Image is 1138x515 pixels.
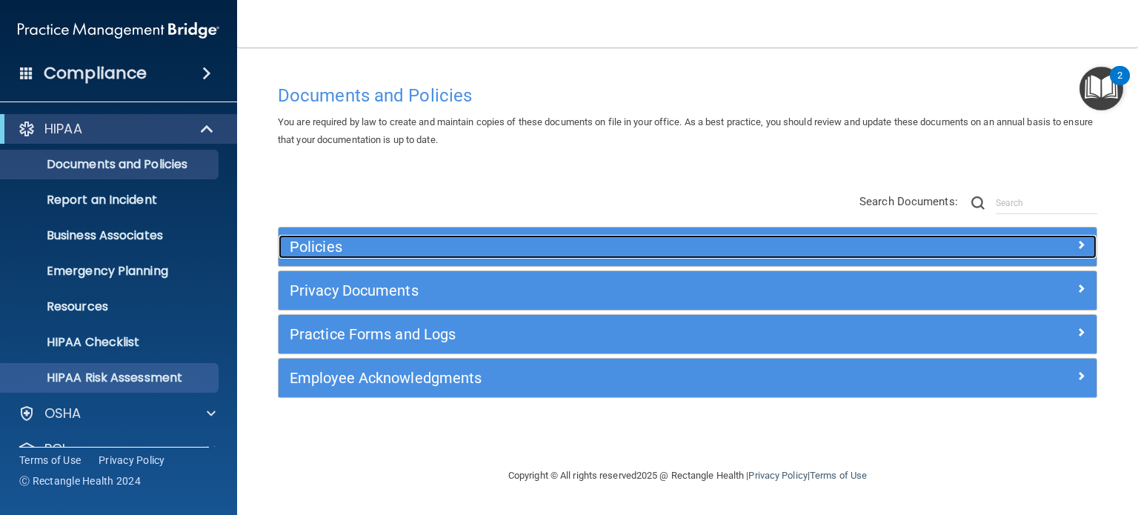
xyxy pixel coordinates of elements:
a: Privacy Documents [290,279,1085,302]
h5: Employee Acknowledgments [290,370,881,386]
span: Ⓒ Rectangle Health 2024 [19,474,141,488]
h4: Documents and Policies [278,86,1097,105]
a: Terms of Use [810,470,867,481]
h5: Policies [290,239,881,255]
a: OSHA [18,405,216,422]
span: You are required by law to create and maintain copies of these documents on file in your office. ... [278,116,1093,145]
div: Copyright © All rights reserved 2025 @ Rectangle Health | | [417,452,958,499]
p: OSHA [44,405,81,422]
p: Report an Incident [10,193,212,207]
img: PMB logo [18,16,219,45]
p: PCI [44,440,65,458]
h4: Compliance [44,63,147,84]
button: Open Resource Center, 2 new notifications [1079,67,1123,110]
h5: Practice Forms and Logs [290,326,881,342]
span: Search Documents: [859,195,958,208]
a: Employee Acknowledgments [290,366,1085,390]
input: Search [996,192,1097,214]
p: Documents and Policies [10,157,212,172]
a: Privacy Policy [748,470,807,481]
p: HIPAA [44,120,82,138]
p: Business Associates [10,228,212,243]
a: Privacy Policy [99,453,165,468]
p: HIPAA Risk Assessment [10,371,212,385]
img: ic-search.3b580494.png [971,196,985,210]
h5: Privacy Documents [290,282,881,299]
a: Terms of Use [19,453,81,468]
a: Policies [290,235,1085,259]
p: Emergency Planning [10,264,212,279]
a: PCI [18,440,216,458]
a: Practice Forms and Logs [290,322,1085,346]
a: HIPAA [18,120,215,138]
p: Resources [10,299,212,314]
p: HIPAA Checklist [10,335,212,350]
div: 2 [1117,76,1122,95]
